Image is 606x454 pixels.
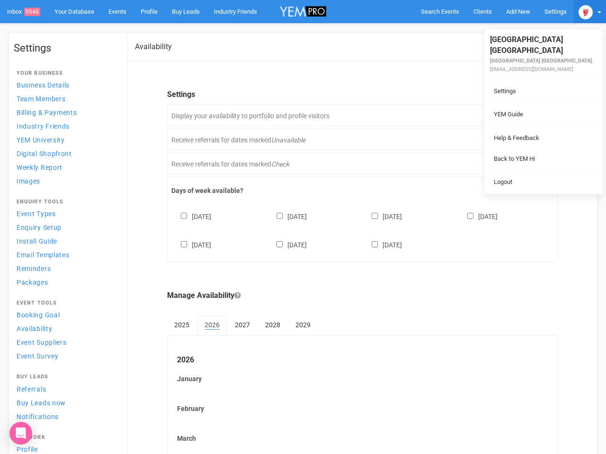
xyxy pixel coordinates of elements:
span: Event Types [17,210,56,218]
span: Reminders [17,265,51,272]
label: [DATE] [362,239,402,250]
a: Booking Goal [14,308,118,321]
div: Receive referrals for dates marked [167,129,558,150]
label: January [177,374,548,384]
legend: Settings [167,89,558,100]
div: Display your availability to portfolio and profile visitors [167,105,558,126]
label: [DATE] [267,211,307,221]
legend: 2026 [177,355,548,366]
span: Add New [506,8,530,15]
span: Digital Shopfront [17,150,72,157]
span: Business Details [17,81,70,89]
span: Notifications [17,413,59,420]
h4: Network [17,435,115,440]
a: Help & Feedback [487,129,600,148]
label: February [177,404,548,413]
span: Email Templates [17,251,70,259]
a: Logout [487,173,600,192]
label: March [177,434,548,443]
img: open-uri20250107-2-1pbi2ie [579,5,593,19]
input: [DATE] [276,241,283,247]
span: Availability [17,325,52,332]
a: Install Guide [14,235,118,247]
input: [DATE] [467,213,473,219]
h4: Your Business [17,70,115,76]
h2: Availability [135,43,172,51]
span: Install Guide [17,237,57,245]
a: YEM University [14,133,118,146]
div: Open Intercom Messenger [9,422,32,445]
a: Team Members [14,92,118,105]
em: Unavailable [271,136,305,144]
span: Clients [473,8,492,15]
label: [DATE] [362,211,402,221]
label: [DATE] [267,239,307,250]
input: [DATE] [181,213,187,219]
span: Weekly Report [17,164,62,171]
h1: Settings [14,43,118,54]
a: Settings [487,82,600,101]
span: [GEOGRAPHIC_DATA] [GEOGRAPHIC_DATA] [490,35,563,55]
a: Packages [14,276,118,288]
small: [EMAIL_ADDRESS][DOMAIN_NAME] [490,66,573,72]
span: Billing & Payments [17,109,77,116]
h4: Enquiry Tools [17,199,115,205]
a: Images [14,175,118,187]
span: Search Events [421,8,459,15]
a: Business Details [14,79,118,91]
span: YEM University [17,136,65,144]
input: [DATE] [181,241,187,247]
a: Event Types [14,207,118,220]
label: [DATE] [171,239,211,250]
a: Reminders [14,262,118,275]
label: [DATE] [171,211,211,221]
a: Weekly Report [14,161,118,174]
a: 2025 [167,315,196,334]
a: Notifications [14,410,118,423]
legend: Manage Availability [167,290,558,301]
a: Digital Shopfront [14,147,118,160]
a: Enquiry Setup [14,221,118,234]
h4: Event Tools [17,300,115,306]
span: Images [17,177,40,185]
a: 2026 [197,315,227,335]
a: Event Suppliers [14,336,118,349]
span: Event Suppliers [17,339,67,346]
label: Days of week available? [171,186,553,195]
input: [DATE] [372,213,378,219]
input: [DATE] [276,213,283,219]
span: Packages [17,279,48,286]
span: Enquiry Setup [17,224,62,231]
a: YEM Guide [487,105,600,124]
input: [DATE] [372,241,378,247]
a: Back to YEM Hi [487,150,600,168]
small: [GEOGRAPHIC_DATA] [GEOGRAPHIC_DATA]. [490,58,593,64]
span: 9546 [24,8,40,16]
a: Email Templates [14,248,118,261]
a: Buy Leads now [14,396,118,409]
a: Billing & Payments [14,106,118,119]
span: Event Survey [17,352,58,360]
h4: Buy Leads [17,374,115,380]
span: Team Members [17,95,65,103]
a: Industry Friends [14,120,118,132]
a: 2029 [288,315,318,334]
a: Event Survey [14,349,118,362]
a: Availability [14,322,118,335]
div: Receive referrals for dates marked [167,153,558,175]
a: 2028 [258,315,287,334]
label: [DATE] [458,211,498,221]
span: Booking Goal [17,311,60,319]
a: Referrals [14,383,118,395]
a: 2027 [228,315,257,334]
em: Check [271,160,289,168]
